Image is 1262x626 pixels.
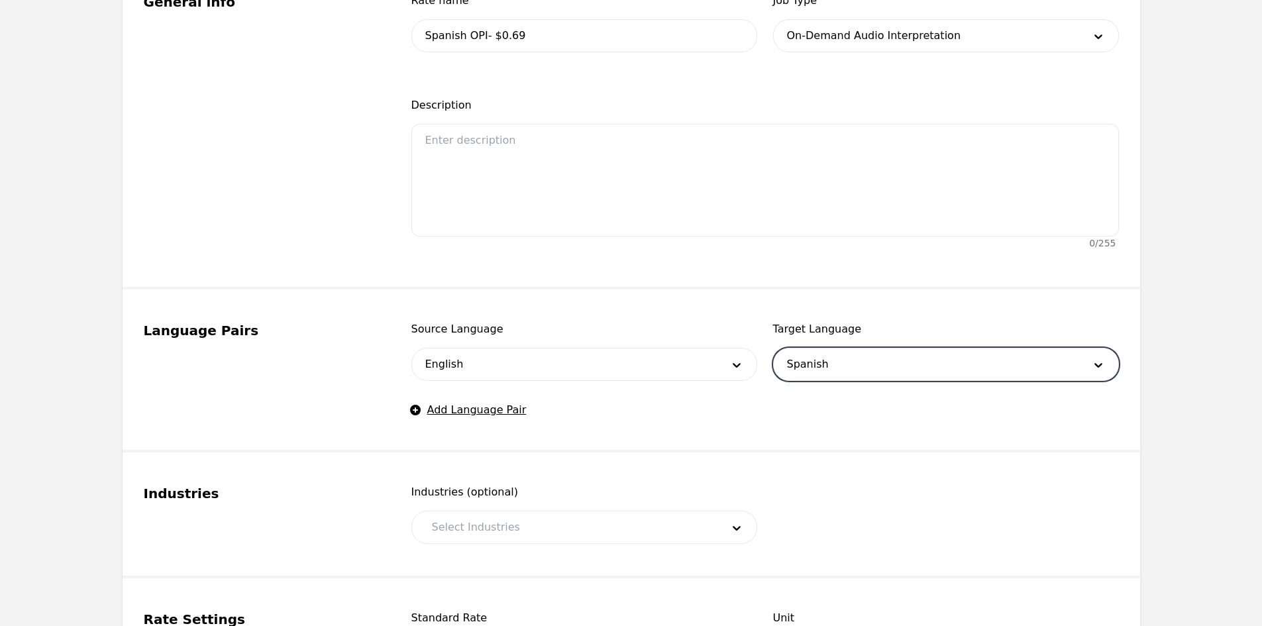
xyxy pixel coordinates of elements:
button: Add Language Pair [411,402,527,418]
span: Unit [773,610,1119,626]
legend: Language Pairs [144,321,380,340]
span: Target Language [773,321,1119,337]
div: 0 / 255 [1089,236,1116,250]
input: Rate name [411,19,757,52]
span: Standard Rate [411,610,757,626]
legend: Industries [144,484,380,503]
span: Industries (optional) [411,484,757,500]
span: Source Language [411,321,757,337]
span: Description [411,97,1119,113]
